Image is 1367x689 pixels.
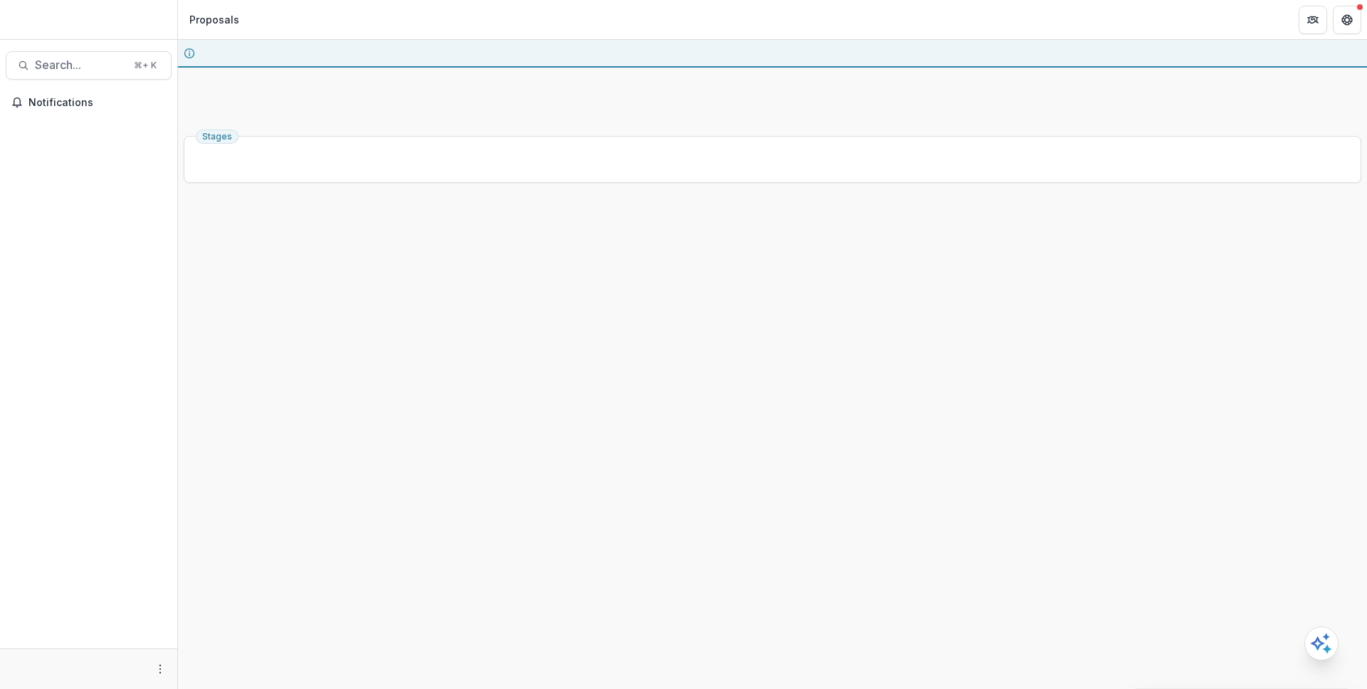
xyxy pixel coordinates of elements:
[152,661,169,678] button: More
[131,58,159,73] div: ⌘ + K
[1304,626,1339,661] button: Open AI Assistant
[1299,6,1327,34] button: Partners
[184,9,245,30] nav: breadcrumb
[1333,6,1361,34] button: Get Help
[6,51,172,80] button: Search...
[189,12,239,27] div: Proposals
[28,97,166,109] span: Notifications
[6,91,172,114] button: Notifications
[35,58,125,72] span: Search...
[202,132,232,142] span: Stages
